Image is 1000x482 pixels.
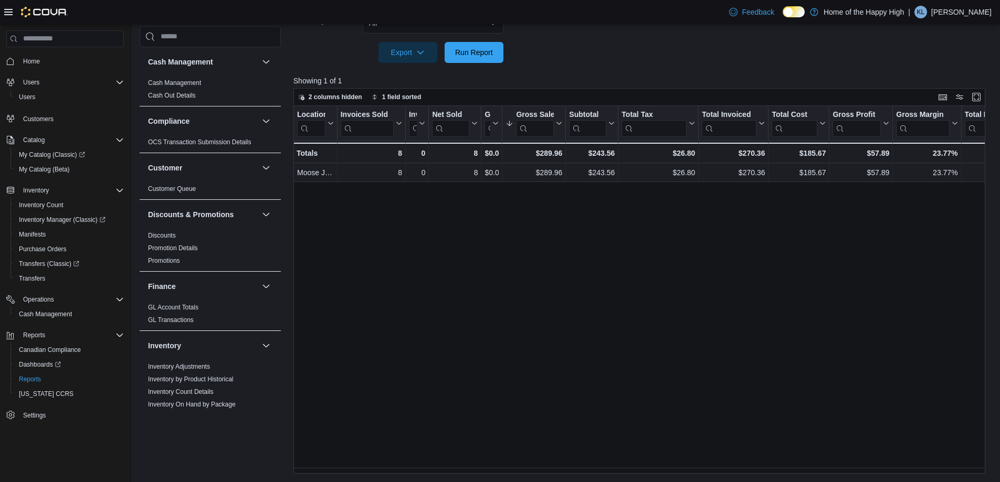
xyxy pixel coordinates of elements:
[896,110,957,137] button: Gross Margin
[148,231,176,240] span: Discounts
[148,375,234,383] span: Inventory by Product Historical
[569,147,615,159] div: $243.56
[297,110,334,137] button: Location
[917,6,925,18] span: KL
[432,147,478,159] div: 8
[15,163,74,176] a: My Catalog (Beta)
[783,6,805,17] input: Dark Mode
[15,272,124,285] span: Transfers
[10,307,128,322] button: Cash Management
[824,6,904,18] p: Home of the Happy High
[340,110,402,137] button: Invoices Sold
[569,166,615,179] div: $243.56
[10,90,128,104] button: Users
[19,409,124,422] span: Settings
[293,76,993,86] p: Showing 1 of 1
[148,116,190,126] h3: Compliance
[2,75,128,90] button: Users
[19,409,50,422] a: Settings
[516,110,554,137] div: Gross Sales
[742,7,774,17] span: Feedback
[409,110,425,137] button: Invoices Ref
[148,244,198,252] a: Promotion Details
[10,342,128,357] button: Canadian Compliance
[10,198,128,212] button: Inventory Count
[148,316,194,324] span: GL Transactions
[148,400,236,409] span: Inventory On Hand by Package
[148,185,196,192] a: Customer Queue
[702,110,756,137] div: Total Invoiced
[432,110,478,137] button: Net Sold
[148,340,258,351] button: Inventory
[148,244,198,252] span: Promotion Details
[19,375,41,383] span: Reports
[23,115,54,123] span: Customers
[15,199,68,211] a: Inventory Count
[702,110,756,120] div: Total Invoiced
[148,303,198,312] span: GL Account Totals
[15,148,89,161] a: My Catalog (Classic)
[148,79,201,87] span: Cash Management
[15,91,39,103] a: Users
[15,213,110,226] a: Inventory Manager (Classic)
[19,216,106,224] span: Inventory Manager (Classic)
[148,57,213,67] h3: Cash Management
[10,387,128,401] button: [US_STATE] CCRS
[297,147,334,159] div: Totals
[10,147,128,162] a: My Catalog (Classic)
[15,308,124,320] span: Cash Management
[896,110,949,137] div: Gross Margin
[19,260,79,268] span: Transfers (Classic)
[148,163,182,173] h3: Customer
[19,184,53,197] button: Inventory
[148,138,251,146] span: OCS Transaction Submission Details
[297,166,334,179] div: Moose Jaw - Main Street - Fire & Flower
[340,110,393,120] div: Invoices Sold
[2,183,128,198] button: Inventory
[15,91,124,103] span: Users
[622,110,687,137] div: Total Tax
[896,110,949,120] div: Gross Margin
[10,372,128,387] button: Reports
[485,166,499,179] div: $0.00
[931,6,992,18] p: [PERSON_NAME]
[148,316,194,324] a: GL Transactions
[409,110,417,137] div: Invoices Ref
[833,110,881,120] div: Gross Profit
[10,162,128,177] button: My Catalog (Beta)
[970,91,983,103] button: Enter fullscreen
[19,245,67,253] span: Purchase Orders
[19,55,44,68] a: Home
[15,388,78,400] a: [US_STATE] CCRS
[260,280,272,293] button: Finance
[833,110,889,137] button: Gross Profit
[148,340,181,351] h3: Inventory
[10,242,128,256] button: Purchase Orders
[485,110,499,137] button: Gift Cards
[367,91,426,103] button: 1 field sorted
[19,230,46,239] span: Manifests
[15,163,124,176] span: My Catalog (Beta)
[15,258,83,270] a: Transfers (Classic)
[309,93,362,101] span: 2 columns hidden
[23,78,39,87] span: Users
[10,357,128,372] a: Dashboards
[382,93,422,101] span: 1 field sorted
[772,110,817,120] div: Total Cost
[702,110,765,137] button: Total Invoiced
[19,151,85,159] span: My Catalog (Classic)
[148,281,258,292] button: Finance
[569,110,606,137] div: Subtotal
[19,76,44,89] button: Users
[2,408,128,423] button: Settings
[833,110,881,137] div: Gross Profit
[622,110,687,120] div: Total Tax
[10,271,128,286] button: Transfers
[15,358,65,371] a: Dashboards
[19,346,81,354] span: Canadian Compliance
[23,57,40,66] span: Home
[445,42,503,63] button: Run Report
[19,113,58,125] a: Customers
[485,147,499,159] div: $0.00
[15,358,124,371] span: Dashboards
